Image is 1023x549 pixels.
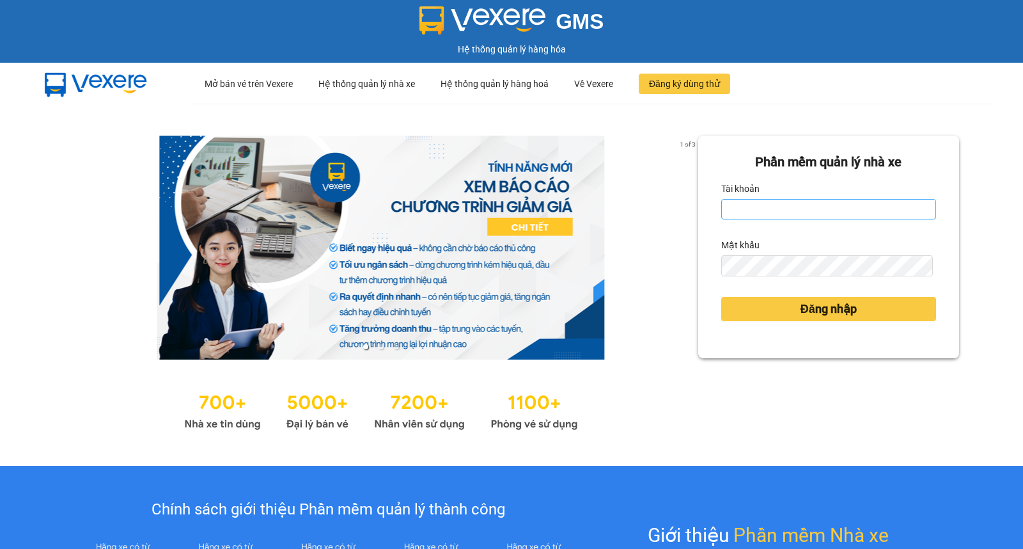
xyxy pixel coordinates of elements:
input: Tài khoản [721,199,936,219]
li: slide item 3 [394,344,399,349]
div: Phần mềm quản lý nhà xe [721,152,936,172]
div: Hệ thống quản lý hàng hoá [441,63,549,104]
div: Hệ thống quản lý nhà xe [318,63,415,104]
input: Mật khẩu [721,255,933,276]
span: Đăng ký dùng thử [649,77,720,91]
img: Statistics.png [184,385,578,434]
label: Mật khẩu [721,235,760,255]
div: Mở bán vé trên Vexere [205,63,293,104]
span: GMS [556,10,604,33]
p: 1 of 3 [676,136,698,152]
button: previous slide / item [64,136,82,360]
img: logo 2 [419,6,546,35]
div: Về Vexere [574,63,613,104]
button: Đăng nhập [721,297,936,321]
img: mbUUG5Q.png [32,63,160,105]
div: Chính sách giới thiệu Phần mềm quản lý thành công [72,498,585,522]
label: Tài khoản [721,179,760,199]
button: next slide / item [680,136,698,360]
li: slide item 1 [363,344,368,349]
a: GMS [419,19,604,29]
span: Đăng nhập [800,300,857,318]
button: Đăng ký dùng thử [639,74,730,94]
div: Hệ thống quản lý hàng hóa [3,42,1020,56]
li: slide item 2 [379,344,384,349]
